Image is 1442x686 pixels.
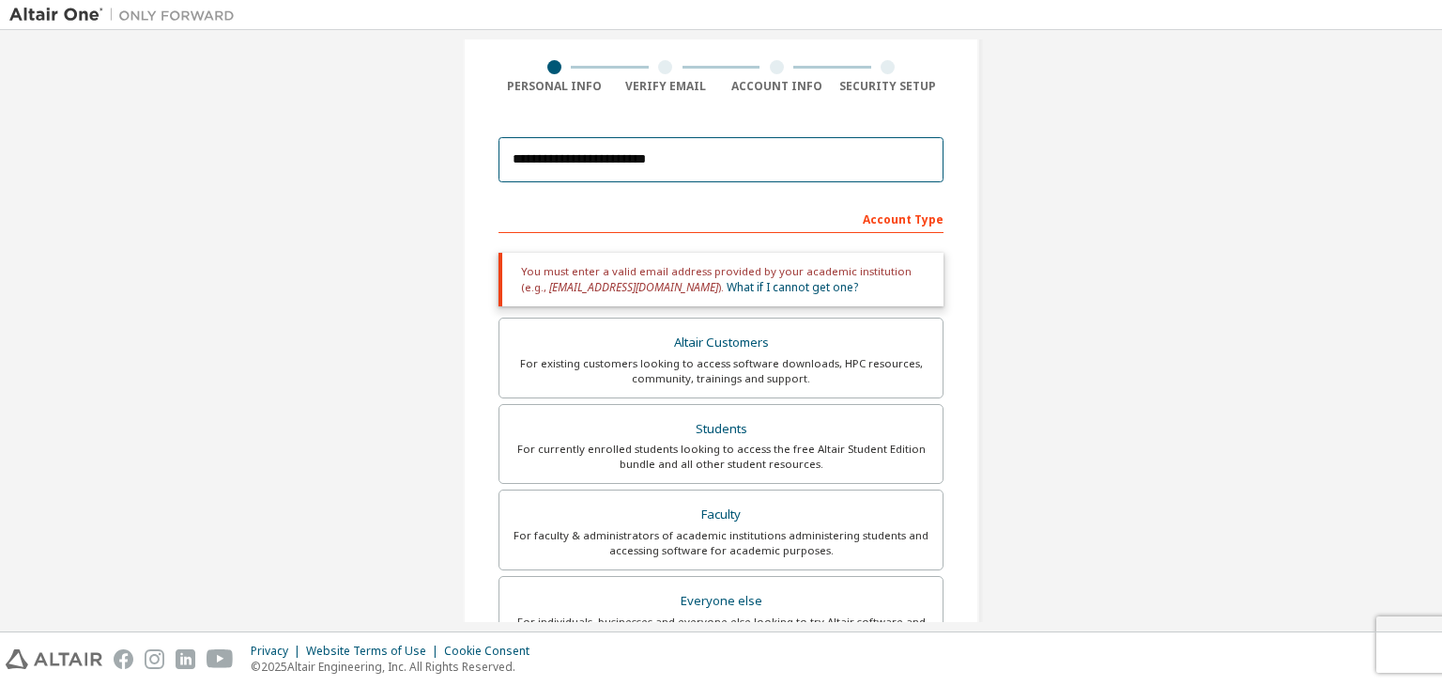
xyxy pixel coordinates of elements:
[511,330,931,356] div: Altair Customers
[306,644,444,659] div: Website Terms of Use
[833,79,944,94] div: Security Setup
[444,644,541,659] div: Cookie Consent
[511,588,931,615] div: Everyone else
[511,528,931,558] div: For faculty & administrators of academic institutions administering students and accessing softwa...
[499,79,610,94] div: Personal Info
[6,649,102,669] img: altair_logo.svg
[610,79,722,94] div: Verify Email
[727,279,858,295] a: What if I cannot get one?
[721,79,833,94] div: Account Info
[145,649,164,669] img: instagram.svg
[251,644,306,659] div: Privacy
[251,659,541,675] p: © 2025 Altair Engineering, Inc. All Rights Reserved.
[511,502,931,528] div: Faculty
[207,649,234,669] img: youtube.svg
[511,442,931,472] div: For currently enrolled students looking to access the free Altair Student Edition bundle and all ...
[499,253,943,306] div: You must enter a valid email address provided by your academic institution (e.g., ).
[114,649,133,669] img: facebook.svg
[499,203,943,233] div: Account Type
[9,6,244,24] img: Altair One
[549,279,718,295] span: [EMAIL_ADDRESS][DOMAIN_NAME]
[176,649,195,669] img: linkedin.svg
[511,356,931,386] div: For existing customers looking to access software downloads, HPC resources, community, trainings ...
[511,416,931,443] div: Students
[511,615,931,645] div: For individuals, businesses and everyone else looking to try Altair software and explore our prod...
